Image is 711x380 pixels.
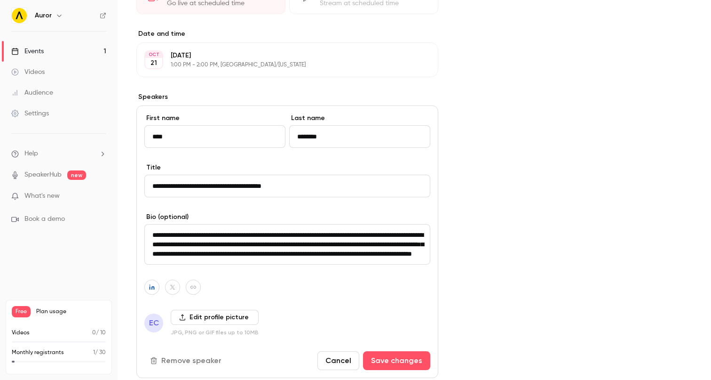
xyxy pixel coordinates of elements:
button: Remove speaker [144,351,229,370]
label: Edit profile picture [171,310,259,325]
label: Title [144,163,430,172]
span: new [67,170,86,180]
p: / 10 [92,329,106,337]
span: EC [149,317,159,329]
span: Help [24,149,38,159]
a: SpeakerHub [24,170,62,180]
h6: Auror [35,11,52,20]
p: JPG, PNG or GIF files up to 10MB [171,329,259,336]
label: Bio (optional) [144,212,430,222]
div: Audience [11,88,53,97]
span: Plan usage [36,308,106,315]
span: 1 [93,350,95,356]
label: Date and time [136,29,438,39]
div: Events [11,47,44,56]
label: Last name [289,113,430,123]
label: Speakers [136,92,438,102]
p: Videos [12,329,30,337]
p: [DATE] [171,51,388,60]
div: OCT [145,51,162,58]
img: Auror [12,8,27,23]
span: 0 [92,330,96,336]
button: Save changes [363,351,430,370]
span: Book a demo [24,214,65,224]
span: Free [12,306,31,317]
div: Settings [11,109,49,118]
span: What's new [24,191,60,201]
p: Monthly registrants [12,348,64,357]
li: help-dropdown-opener [11,149,106,159]
button: Cancel [317,351,359,370]
p: 1:00 PM - 2:00 PM, [GEOGRAPHIC_DATA]/[US_STATE] [171,61,388,69]
p: 21 [150,58,157,68]
p: / 30 [93,348,106,357]
label: First name [144,113,285,123]
div: Videos [11,67,45,77]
